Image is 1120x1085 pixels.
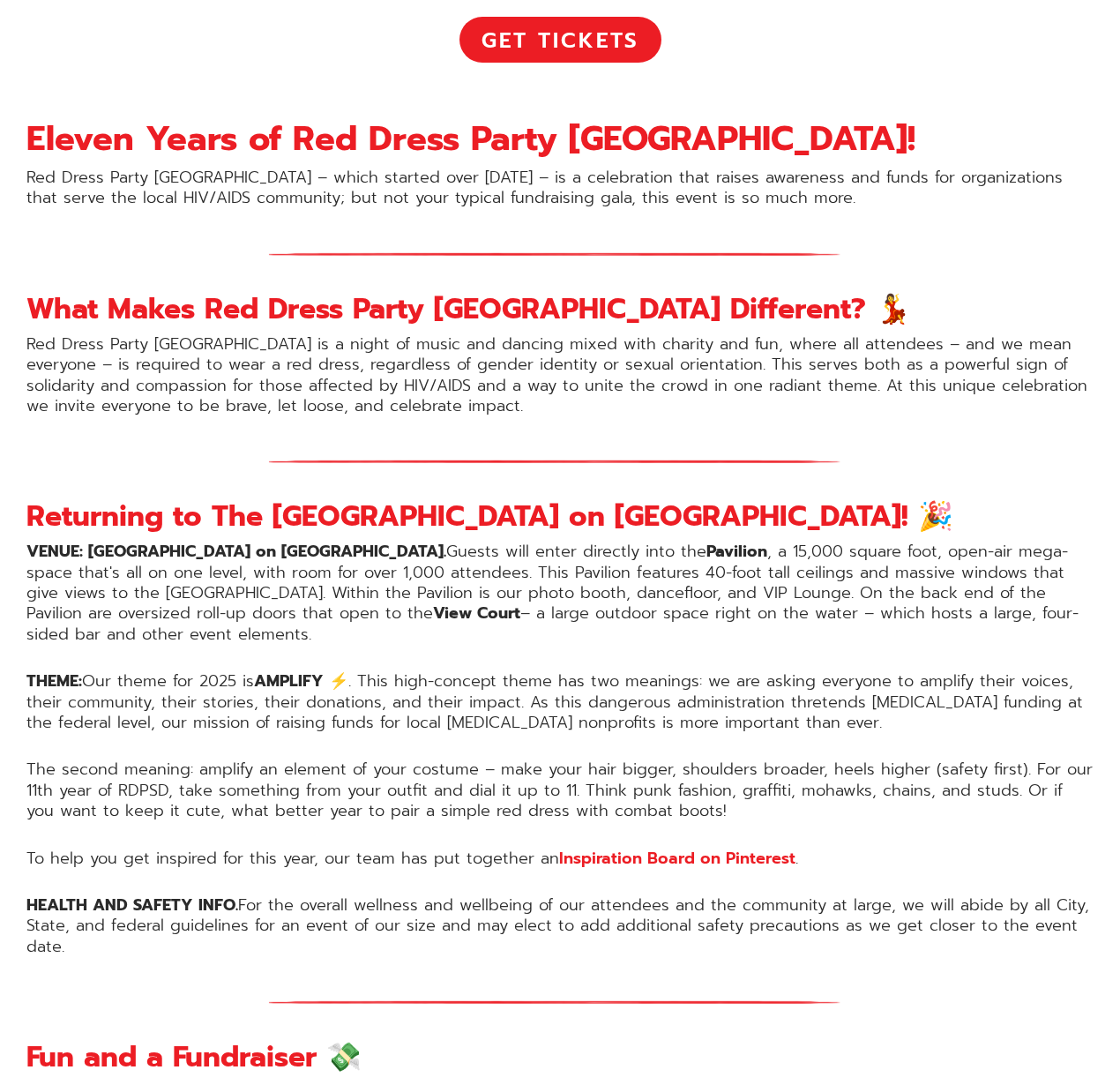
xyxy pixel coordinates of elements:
strong: Pavilion [706,539,767,564]
a: Get Tickets [459,17,661,63]
p: Red Dress Party [GEOGRAPHIC_DATA] – which started over [DATE] – is a celebration that raises awar... [26,168,1094,209]
p: The second meaning: amplify an element of your costume – make your hair bigger, shoulders broader... [26,759,1094,821]
p: To help you get inspired for this year, our team has put together an . [26,849,1094,869]
p: Red Dress Party [GEOGRAPHIC_DATA] is a night of music and dancing mixed with charity and fun, whe... [26,334,1094,417]
strong: VENUE: [GEOGRAPHIC_DATA] on [GEOGRAPHIC_DATA]. [26,539,446,564]
strong: View Court [433,601,520,625]
strong: Returning to The [GEOGRAPHIC_DATA] on [GEOGRAPHIC_DATA]! 🎉 [26,495,953,538]
strong: AMPLIFY ⚡️ [254,669,348,693]
p: For the overall wellness and wellbeing of our attendees and the community at large, we will abide... [26,895,1094,957]
p: Guests will enter directly into the , a 15,000 square foot, open-air mega-space that's all on one... [26,542,1094,645]
strong: Eleven Years of Red Dress Party [GEOGRAPHIC_DATA]! [26,114,915,164]
p: Our theme for 2025 is . This high-concept theme has two meanings: we are asking everyone to ampli... [26,671,1094,733]
strong: THEME: [26,669,82,693]
a: Inspiration Board on Pinterest [559,846,795,871]
strong: What Makes Red Dress Party [GEOGRAPHIC_DATA] Different? 💃 [26,288,911,331]
strong: HEALTH AND SAFETY INFO. [26,893,238,917]
strong: Fun and a Fundraiser 💸 [26,1036,362,1079]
